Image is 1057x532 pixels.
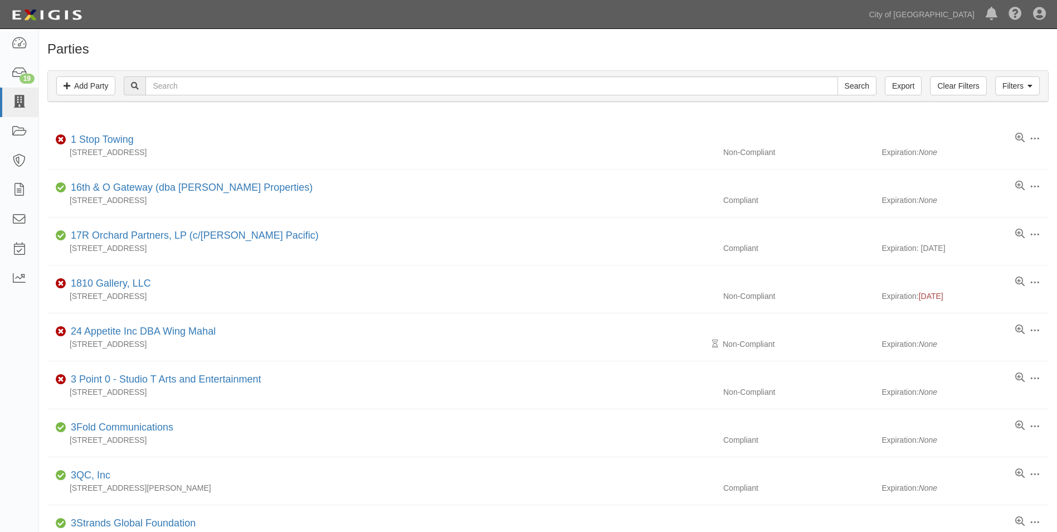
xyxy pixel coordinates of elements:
[881,195,1048,206] div: Expiration:
[919,436,937,444] i: None
[66,133,134,147] div: 1 Stop Towing
[881,291,1048,302] div: Expiration:
[1009,8,1022,21] i: Help Center - Complianz
[71,422,173,433] a: 3Fold Communications
[919,292,943,301] span: [DATE]
[56,520,66,528] i: Compliant
[66,277,151,291] div: 1810 Gallery, LLC
[1015,373,1025,384] a: View results summary
[56,424,66,432] i: Compliant
[864,3,980,26] a: City of [GEOGRAPHIC_DATA]
[56,472,66,480] i: Compliant
[1015,133,1025,144] a: View results summary
[56,280,66,288] i: Non-Compliant
[66,181,313,195] div: 16th & O Gateway (dba Ravel Rasmussen Properties)
[66,516,196,531] div: 3Strands Global Foundation
[715,338,881,350] div: Non-Compliant
[66,420,173,435] div: 3Fold Communications
[715,147,881,158] div: Non-Compliant
[56,232,66,240] i: Compliant
[56,328,66,336] i: Non-Compliant
[47,243,715,254] div: [STREET_ADDRESS]
[47,338,715,350] div: [STREET_ADDRESS]
[881,434,1048,446] div: Expiration:
[71,374,261,385] a: 3 Point 0 - Studio T Arts and Entertainment
[47,42,1049,56] h1: Parties
[56,376,66,384] i: Non-Compliant
[1015,325,1025,336] a: View results summary
[995,76,1040,95] a: Filters
[56,184,66,192] i: Compliant
[47,195,715,206] div: [STREET_ADDRESS]
[919,340,937,349] i: None
[47,386,715,398] div: [STREET_ADDRESS]
[1015,181,1025,192] a: View results summary
[715,291,881,302] div: Non-Compliant
[881,338,1048,350] div: Expiration:
[71,326,216,337] a: 24 Appetite Inc DBA Wing Mahal
[145,76,837,95] input: Search
[881,243,1048,254] div: Expiration: [DATE]
[66,373,261,387] div: 3 Point 0 - Studio T Arts and Entertainment
[47,434,715,446] div: [STREET_ADDRESS]
[56,76,115,95] a: Add Party
[715,434,881,446] div: Compliant
[885,76,922,95] a: Export
[66,229,319,243] div: 17R Orchard Partners, LP (c/o Heller Pacific)
[66,468,110,483] div: 3QC, Inc
[919,388,937,396] i: None
[66,325,216,339] div: 24 Appetite Inc DBA Wing Mahal
[1015,516,1025,528] a: View results summary
[47,482,715,494] div: [STREET_ADDRESS][PERSON_NAME]
[919,483,937,492] i: None
[930,76,986,95] a: Clear Filters
[71,470,110,481] a: 3QC, Inc
[56,136,66,144] i: Non-Compliant
[8,5,85,25] img: logo-5460c22ac91f19d4615b14bd174203de0afe785f0fc80cf4dbbc73dc1793850b.png
[1015,468,1025,480] a: View results summary
[881,482,1048,494] div: Expiration:
[47,291,715,302] div: [STREET_ADDRESS]
[715,195,881,206] div: Compliant
[1015,229,1025,240] a: View results summary
[71,518,196,529] a: 3Strands Global Foundation
[919,148,937,157] i: None
[47,147,715,158] div: [STREET_ADDRESS]
[1015,277,1025,288] a: View results summary
[20,74,35,84] div: 19
[919,196,937,205] i: None
[715,482,881,494] div: Compliant
[71,182,313,193] a: 16th & O Gateway (dba [PERSON_NAME] Properties)
[715,243,881,254] div: Compliant
[1015,420,1025,432] a: View results summary
[71,230,319,241] a: 17R Orchard Partners, LP (c/[PERSON_NAME] Pacific)
[881,386,1048,398] div: Expiration:
[837,76,876,95] input: Search
[715,386,881,398] div: Non-Compliant
[71,278,151,289] a: 1810 Gallery, LLC
[881,147,1048,158] div: Expiration:
[712,340,718,348] i: Pending Review
[71,134,134,145] a: 1 Stop Towing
